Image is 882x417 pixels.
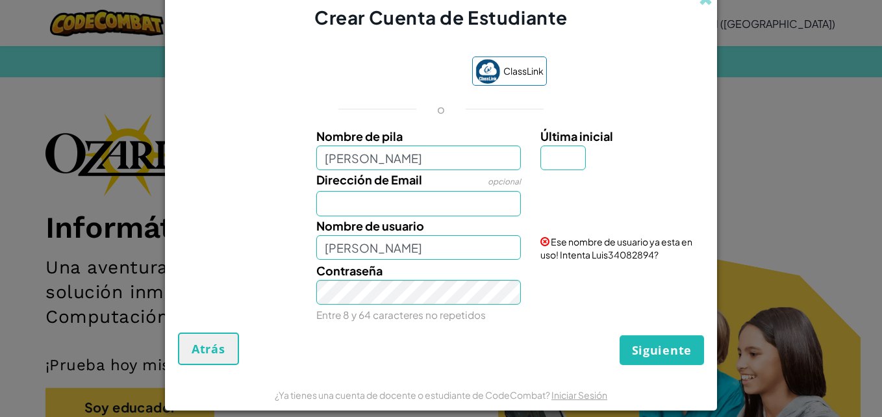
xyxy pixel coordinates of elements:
p: o [437,101,445,117]
span: Dirección de Email [316,172,422,187]
button: Atrás [178,333,239,365]
span: Contraseña [316,263,383,278]
span: Crear Cuenta de Estudiante [314,6,568,29]
span: Ese nombre de usuario ya esta en uso! Intenta Luis34082894? [540,236,692,260]
span: opcional [488,177,521,186]
iframe: Botón de Acceder con Google [329,58,466,87]
button: Siguiente [620,335,704,365]
span: Nombre de pila [316,129,403,144]
a: Iniciar Sesión [551,389,607,401]
span: Siguiente [632,342,692,358]
span: Atrás [192,341,225,357]
img: classlink-logo-small.png [475,59,500,84]
span: Última inicial [540,129,613,144]
span: Nombre de usuario [316,218,424,233]
span: ¿Ya tienes una cuenta de docente o estudiante de CodeCombat? [275,389,551,401]
span: ClassLink [503,62,544,81]
iframe: Diálogo de Acceder con Google [615,13,869,190]
small: Entre 8 y 64 caracteres no repetidos [316,309,486,321]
